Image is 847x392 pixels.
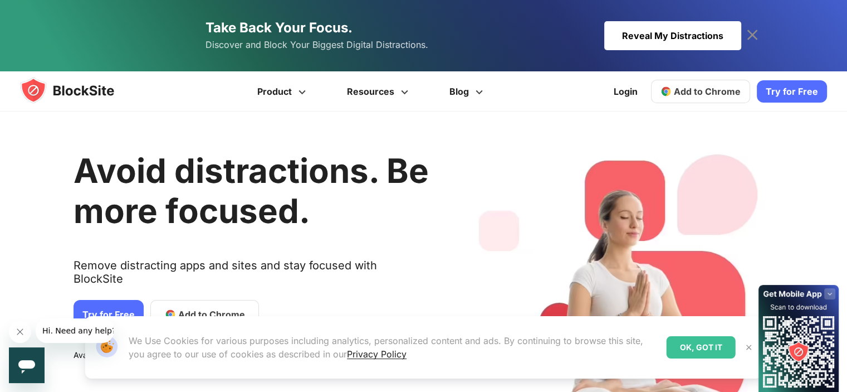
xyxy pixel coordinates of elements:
a: Privacy Policy [347,349,407,360]
a: Blog [430,71,505,112]
a: Resources [328,71,430,112]
a: Add to Chrome [651,80,750,103]
h1: Avoid distractions. Be more focused. [74,151,429,231]
iframe: Message from company [36,318,114,343]
a: Try for Free [757,80,827,103]
img: blocksite-icon.5d769676.svg [20,77,136,104]
img: chrome-icon.svg [660,86,672,97]
iframe: Button to launch messaging window [9,347,45,383]
div: OK, GOT IT [667,336,736,359]
a: Login [607,78,644,105]
text: Remove distracting apps and sites and stay focused with BlockSite [74,259,429,294]
div: Reveal My Distractions [604,21,741,50]
span: Take Back Your Focus. [205,20,352,36]
a: Add to Chrome [150,300,259,329]
a: Product [238,71,328,112]
span: Hi. Need any help? [7,8,80,17]
a: Try for Free [74,300,144,329]
span: Add to Chrome [674,86,741,97]
iframe: Close message [9,321,31,343]
img: Close [745,343,753,352]
button: Close [742,340,756,355]
p: We Use Cookies for various purposes including analytics, personalized content and ads. By continu... [129,334,658,361]
span: Discover and Block Your Biggest Digital Distractions. [205,37,428,53]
